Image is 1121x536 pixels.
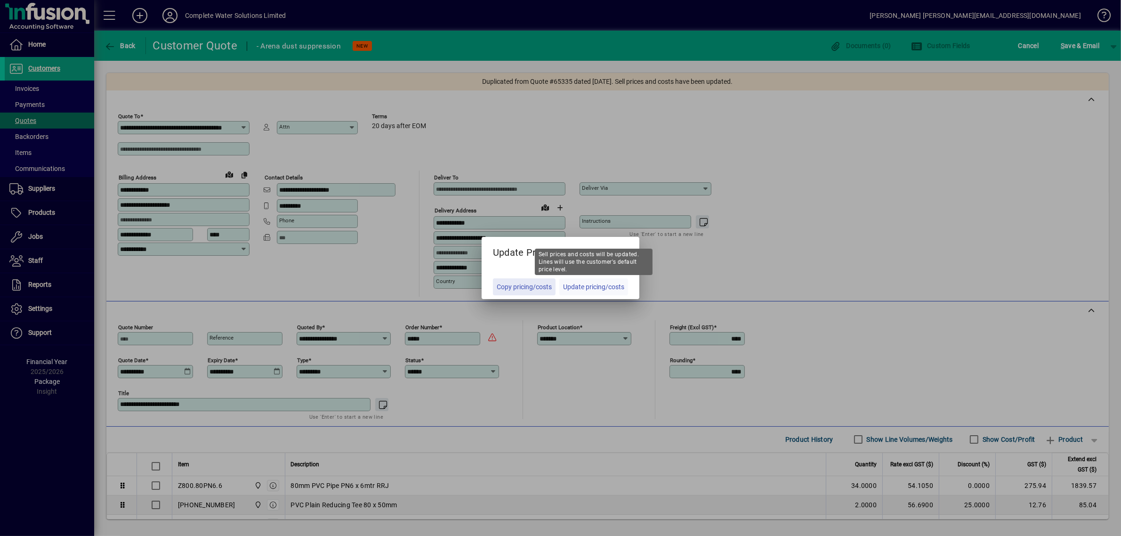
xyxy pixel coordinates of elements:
[482,237,639,264] h5: Update Pricing?
[559,278,628,295] button: Update pricing/costs
[563,282,624,292] span: Update pricing/costs
[535,249,653,275] div: Sell prices and costs will be updated. Lines will use the customer's default price level.
[493,278,556,295] button: Copy pricing/costs
[497,282,552,292] span: Copy pricing/costs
